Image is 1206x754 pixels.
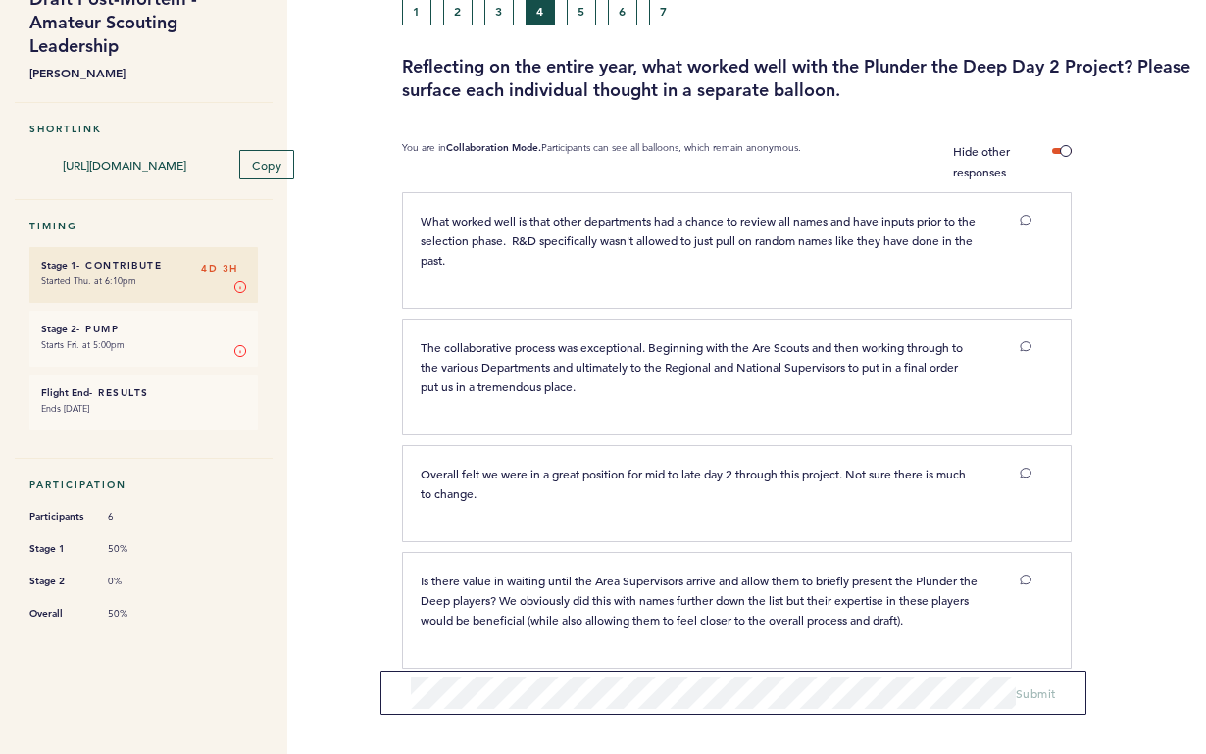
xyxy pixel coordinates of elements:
[29,572,88,591] span: Stage 2
[446,141,541,154] b: Collaboration Mode.
[41,275,136,287] time: Started Thu. at 6:10pm
[41,402,89,415] time: Ends [DATE]
[1016,683,1056,703] button: Submit
[29,507,88,527] span: Participants
[252,157,281,173] span: Copy
[41,323,76,335] small: Stage 2
[108,510,167,524] span: 6
[29,604,88,624] span: Overall
[29,478,258,491] h5: Participation
[41,338,125,351] time: Starts Fri. at 5:00pm
[402,55,1191,102] h3: Reflecting on the entire year, what worked well with the Plunder the Deep Day 2 Project? Please s...
[108,542,167,556] span: 50%
[41,259,76,272] small: Stage 1
[41,323,246,335] h6: - Pump
[29,539,88,559] span: Stage 1
[108,607,167,621] span: 50%
[108,575,167,588] span: 0%
[1016,685,1056,701] span: Submit
[201,259,238,278] span: 4D 3H
[41,386,246,399] h6: - Results
[953,143,1010,179] span: Hide other responses
[41,386,89,399] small: Flight End
[421,213,979,268] span: What worked well is that other departments had a chance to review all names and have inputs prior...
[421,466,969,501] span: Overall felt we were in a great position for mid to late day 2 through this project. Not sure the...
[421,573,980,628] span: Is there value in waiting until the Area Supervisors arrive and allow them to briefly present the...
[29,123,258,135] h5: Shortlink
[29,220,258,232] h5: Timing
[239,150,294,179] button: Copy
[29,63,258,82] b: [PERSON_NAME]
[41,259,246,272] h6: - Contribute
[421,339,966,394] span: The collaborative process was exceptional. Beginning with the Are Scouts and then working through...
[402,141,801,182] p: You are in Participants can see all balloons, which remain anonymous.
